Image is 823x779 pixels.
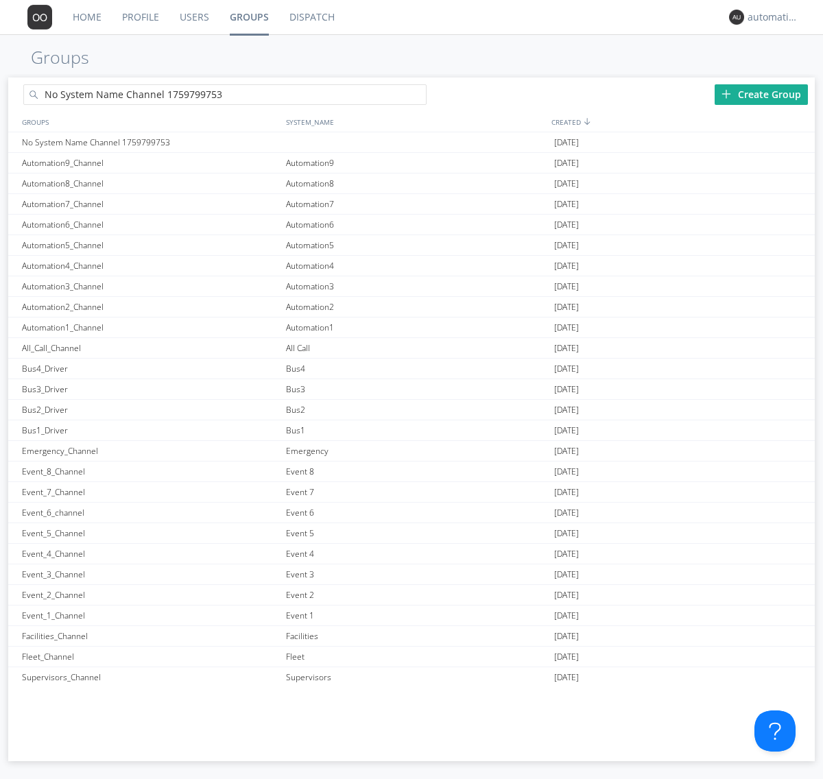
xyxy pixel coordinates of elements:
[283,173,551,193] div: Automation8
[8,667,815,688] a: Supervisors_ChannelSupervisors[DATE]
[19,317,283,337] div: Automation1_Channel
[19,112,279,132] div: GROUPS
[554,235,579,256] span: [DATE]
[554,297,579,317] span: [DATE]
[19,606,283,625] div: Event_1_Channel
[754,710,796,752] iframe: Toggle Customer Support
[8,256,815,276] a: Automation4_ChannelAutomation4[DATE]
[554,256,579,276] span: [DATE]
[19,338,283,358] div: All_Call_Channel
[8,379,815,400] a: Bus3_DriverBus3[DATE]
[554,379,579,400] span: [DATE]
[19,297,283,317] div: Automation2_Channel
[19,400,283,420] div: Bus2_Driver
[548,112,815,132] div: CREATED
[283,379,551,399] div: Bus3
[19,667,283,687] div: Supervisors_Channel
[19,235,283,255] div: Automation5_Channel
[283,256,551,276] div: Automation4
[554,462,579,482] span: [DATE]
[554,667,579,688] span: [DATE]
[19,626,283,646] div: Facilities_Channel
[554,400,579,420] span: [DATE]
[19,132,283,152] div: No System Name Channel 1759799753
[554,441,579,462] span: [DATE]
[554,626,579,647] span: [DATE]
[8,503,815,523] a: Event_6_channelEvent 6[DATE]
[8,420,815,441] a: Bus1_DriverBus1[DATE]
[554,132,579,153] span: [DATE]
[283,215,551,235] div: Automation6
[554,276,579,297] span: [DATE]
[554,194,579,215] span: [DATE]
[283,297,551,317] div: Automation2
[283,194,551,214] div: Automation7
[8,132,815,153] a: No System Name Channel 1759799753[DATE]
[8,544,815,564] a: Event_4_ChannelEvent 4[DATE]
[283,503,551,523] div: Event 6
[554,317,579,338] span: [DATE]
[19,647,283,667] div: Fleet_Channel
[554,544,579,564] span: [DATE]
[27,5,52,29] img: 373638.png
[748,10,799,24] div: automation+dispatcher0014
[283,112,548,132] div: SYSTEM_NAME
[283,359,551,379] div: Bus4
[283,276,551,296] div: Automation3
[8,153,815,173] a: Automation9_ChannelAutomation9[DATE]
[8,647,815,667] a: Fleet_ChannelFleet[DATE]
[8,317,815,338] a: Automation1_ChannelAutomation1[DATE]
[283,235,551,255] div: Automation5
[554,215,579,235] span: [DATE]
[19,359,283,379] div: Bus4_Driver
[8,359,815,379] a: Bus4_DriverBus4[DATE]
[554,647,579,667] span: [DATE]
[19,482,283,502] div: Event_7_Channel
[283,585,551,605] div: Event 2
[283,523,551,543] div: Event 5
[715,84,808,105] div: Create Group
[8,400,815,420] a: Bus2_DriverBus2[DATE]
[283,462,551,481] div: Event 8
[23,84,427,105] input: Search groups
[8,215,815,235] a: Automation6_ChannelAutomation6[DATE]
[19,462,283,481] div: Event_8_Channel
[8,338,815,359] a: All_Call_ChannelAll Call[DATE]
[8,441,815,462] a: Emergency_ChannelEmergency[DATE]
[19,215,283,235] div: Automation6_Channel
[554,503,579,523] span: [DATE]
[283,482,551,502] div: Event 7
[554,173,579,194] span: [DATE]
[8,462,815,482] a: Event_8_ChannelEvent 8[DATE]
[8,235,815,256] a: Automation5_ChannelAutomation5[DATE]
[19,441,283,461] div: Emergency_Channel
[19,420,283,440] div: Bus1_Driver
[283,544,551,564] div: Event 4
[8,523,815,544] a: Event_5_ChannelEvent 5[DATE]
[8,482,815,503] a: Event_7_ChannelEvent 7[DATE]
[554,564,579,585] span: [DATE]
[283,564,551,584] div: Event 3
[19,256,283,276] div: Automation4_Channel
[8,276,815,297] a: Automation3_ChannelAutomation3[DATE]
[19,585,283,605] div: Event_2_Channel
[19,173,283,193] div: Automation8_Channel
[283,441,551,461] div: Emergency
[554,420,579,441] span: [DATE]
[283,153,551,173] div: Automation9
[19,564,283,584] div: Event_3_Channel
[554,585,579,606] span: [DATE]
[554,153,579,173] span: [DATE]
[8,297,815,317] a: Automation2_ChannelAutomation2[DATE]
[19,276,283,296] div: Automation3_Channel
[554,338,579,359] span: [DATE]
[283,317,551,337] div: Automation1
[8,194,815,215] a: Automation7_ChannelAutomation7[DATE]
[729,10,744,25] img: 373638.png
[19,503,283,523] div: Event_6_channel
[283,626,551,646] div: Facilities
[283,338,551,358] div: All Call
[721,89,731,99] img: plus.svg
[283,400,551,420] div: Bus2
[19,194,283,214] div: Automation7_Channel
